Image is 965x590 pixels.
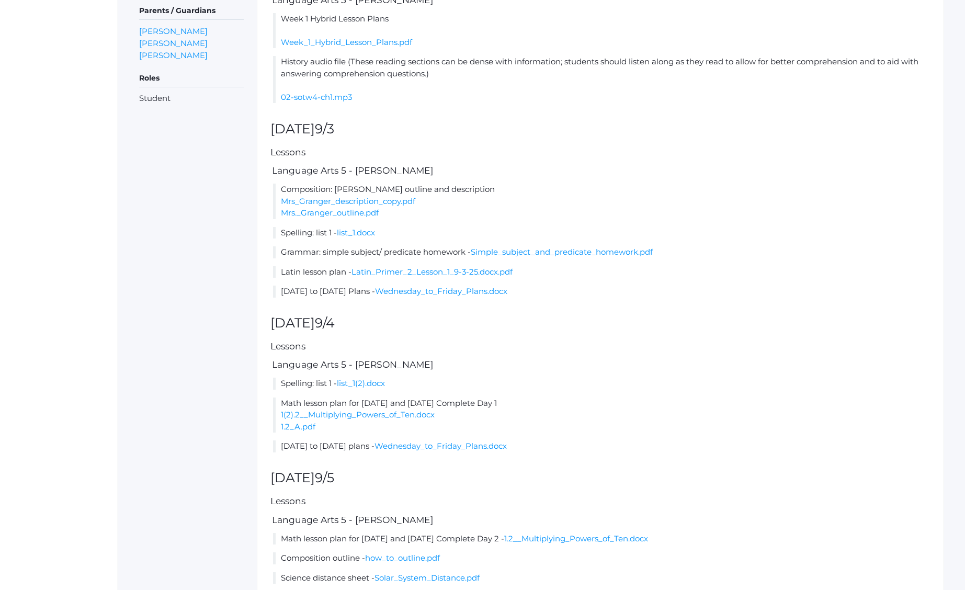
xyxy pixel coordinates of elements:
h5: Language Arts 5 - [PERSON_NAME] [270,515,930,525]
h2: [DATE] [270,316,930,331]
a: 1.2__Multiplying_Powers_of_Ten.docx [504,534,648,543]
a: Simple_subject_and_predicate_homework.pdf [471,247,653,257]
h5: Lessons [270,496,930,506]
h5: Language Arts 5 - [PERSON_NAME] [270,166,930,176]
a: [PERSON_NAME] [139,37,208,49]
a: Latin_Primer_2_Lesson_1_9-3-25.docx.pdf [351,267,513,277]
li: [DATE] to [DATE] Plans - [273,286,930,298]
li: Math lesson plan for [DATE] and [DATE] Complete Day 2 - [273,533,930,545]
li: Spelling: list 1 - [273,378,930,390]
span: 9/4 [315,315,335,331]
h5: Roles [139,70,244,87]
a: Wednesday_to_Friday_Plans.docx [375,286,507,296]
a: 1.2_A.pdf [281,422,315,432]
a: list_1.docx [337,228,375,237]
span: 9/5 [315,470,334,485]
li: Grammar: simple subject/ predicate homework - [273,246,930,258]
a: list_1(2).docx [337,378,385,388]
li: Science distance sheet - [273,572,930,584]
a: how_to_outline.pdf [365,553,440,563]
li: Latin lesson plan - [273,266,930,278]
li: Week 1 Hybrid Lesson Plans [273,13,930,49]
a: Mrs_Granger_description_copy.pdf [281,196,415,206]
li: Composition: [PERSON_NAME] outline and description [273,184,930,219]
a: [PERSON_NAME] [139,25,208,37]
li: Spelling: list 1 - [273,227,930,239]
li: History audio file (These reading sections can be dense with information; students should listen ... [273,56,930,103]
li: [DATE] to [DATE] plans - [273,440,930,452]
li: Student [139,93,244,105]
h5: Lessons [270,147,930,157]
a: Week_1_Hybrid_Lesson_Plans.pdf [281,37,412,47]
a: Wednesday_to_Friday_Plans.docx [374,441,507,451]
a: 02-sotw4-ch1.mp3 [281,92,352,102]
h2: [DATE] [270,471,930,485]
li: Composition outline - [273,552,930,564]
a: [PERSON_NAME] [139,49,208,61]
a: Mrs._Granger_outline.pdf [281,208,379,218]
a: 1(2).2__Multiplying_Powers_of_Ten.docx [281,410,435,419]
h5: Language Arts 5 - [PERSON_NAME] [270,360,930,370]
h2: [DATE] [270,122,930,137]
h5: Lessons [270,342,930,351]
span: 9/3 [315,121,334,137]
li: Math lesson plan for [DATE] and [DATE] Complete Day 1 [273,398,930,433]
h5: Parents / Guardians [139,2,244,20]
a: Solar_System_Distance.pdf [374,573,480,583]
